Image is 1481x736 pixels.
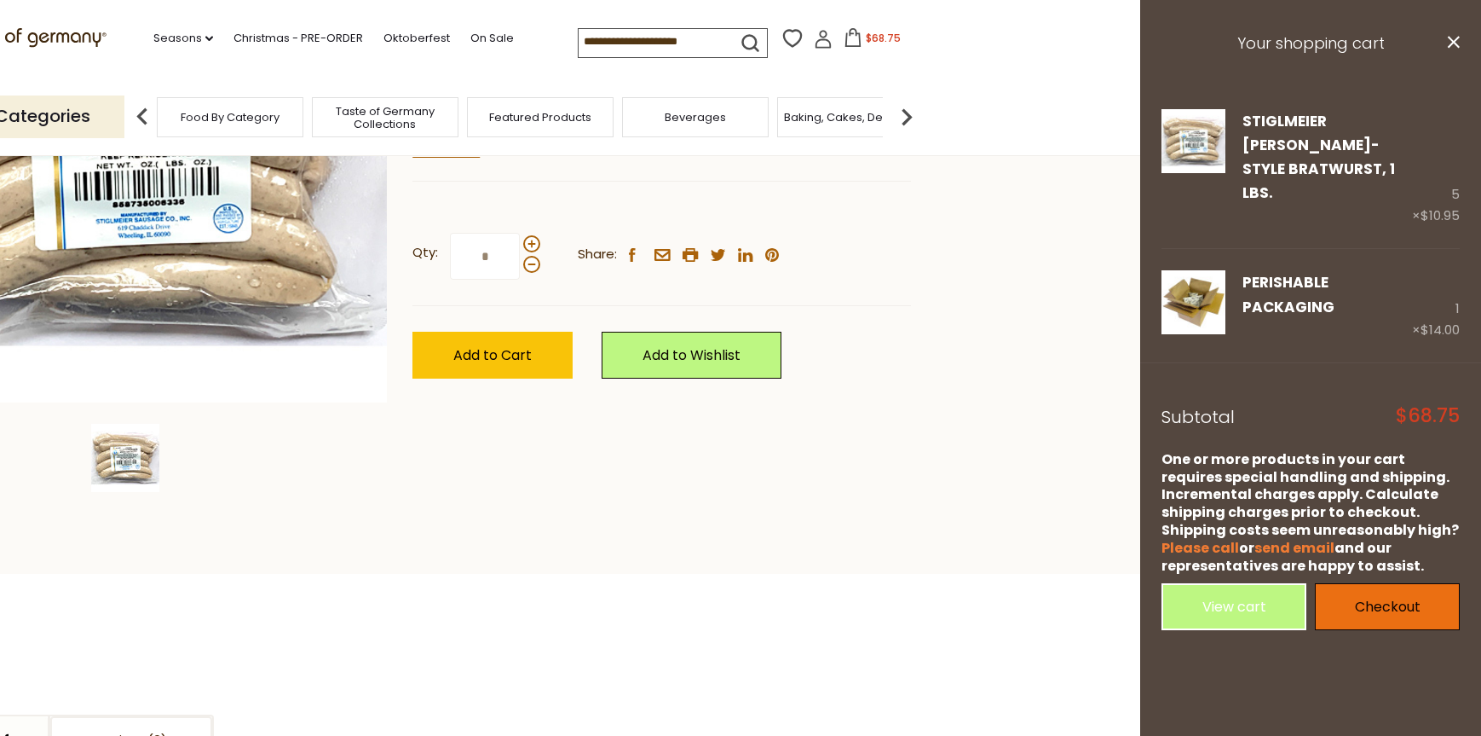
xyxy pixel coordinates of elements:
span: Share: [578,244,617,265]
div: 5 × [1412,109,1460,228]
span: Add to Cart [453,345,532,365]
img: Stiglmeier Nuernberger-style Bratwurst, 1 lbs. [91,424,159,492]
a: Food By Category [181,111,279,124]
img: previous arrow [125,100,159,134]
a: On Sale [470,29,514,48]
a: Stiglmeier [PERSON_NAME]-style Bratwurst, 1 lbs. [1242,111,1395,204]
a: Baking, Cakes, Desserts [784,111,916,124]
a: Seasons [153,29,213,48]
span: Subtotal [1161,405,1235,429]
a: View cart [1161,583,1306,630]
a: PERISHABLE Packaging [1161,270,1225,340]
button: $68.75 [836,28,908,54]
a: Oktoberfest [383,29,450,48]
img: PERISHABLE Packaging [1161,270,1225,334]
div: 1 × [1412,270,1460,340]
span: $10.95 [1420,206,1460,224]
span: $14.00 [1420,321,1460,339]
a: Taste of Germany Collections [317,105,453,130]
button: Add to Cart [412,332,573,379]
a: Checkout [1315,583,1460,630]
a: Please call [1161,538,1239,558]
a: Beverages [665,111,726,124]
a: Stiglmeier Nuernberger-style Bratwurst, 1 lbs. [1161,109,1225,228]
a: PERISHABLE Packaging [1242,272,1334,316]
img: Stiglmeier Nuernberger-style Bratwurst, 1 lbs. [1161,109,1225,173]
a: send email [1254,538,1334,558]
a: Featured Products [489,111,591,124]
input: Qty: [450,233,520,280]
a: Christmas - PRE-ORDER [233,29,363,48]
strong: Qty: [412,242,438,264]
span: $68.75 [866,31,901,45]
div: One or more products in your cart requires special handling and shipping. Incremental charges app... [1161,451,1460,576]
span: $68.75 [1396,407,1460,426]
img: next arrow [890,100,924,134]
a: Add to Wishlist [602,332,781,379]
